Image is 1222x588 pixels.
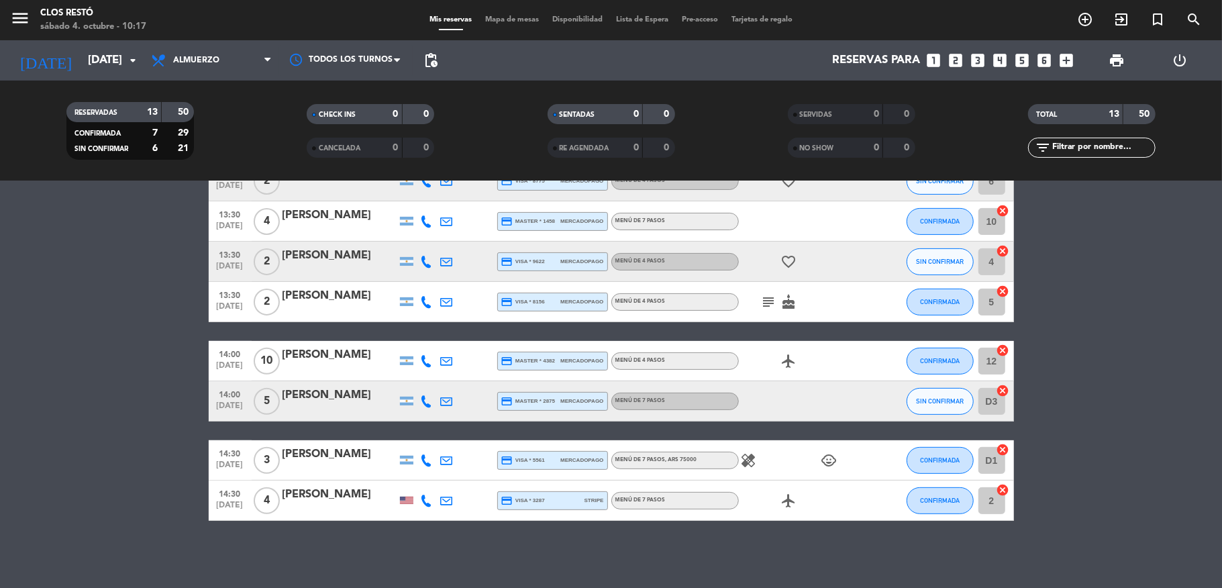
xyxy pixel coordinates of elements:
button: CONFIRMADA [907,447,974,474]
i: credit_card [501,296,513,308]
i: cancel [997,285,1010,298]
span: SIN CONFIRMAR [74,146,128,152]
span: CONFIRMADA [920,298,960,305]
span: 10 [254,348,280,375]
strong: 0 [393,143,399,152]
strong: 0 [423,143,431,152]
i: credit_card [501,175,513,187]
strong: 0 [633,143,639,152]
strong: 13 [147,107,158,117]
span: [DATE] [213,501,247,516]
i: looks_4 [992,52,1009,69]
span: CONFIRMADA [920,456,960,464]
i: looks_6 [1036,52,1054,69]
i: credit_card [501,395,513,407]
i: add_box [1058,52,1076,69]
strong: 0 [664,143,672,152]
span: Mapa de mesas [478,16,546,23]
i: child_care [821,452,837,469]
span: , ARS 75000 [666,457,697,462]
strong: 0 [664,109,672,119]
span: [DATE] [213,401,247,417]
i: turned_in_not [1150,11,1166,28]
strong: 7 [152,128,158,138]
span: [DATE] [213,262,247,277]
span: mercadopago [560,356,603,365]
span: MENÚ DE 4 PASOS [615,258,666,264]
span: CONFIRMADA [920,357,960,364]
span: SIN CONFIRMAR [916,177,964,185]
i: looks_3 [970,52,987,69]
span: SERVIDAS [800,111,833,118]
span: 14:30 [213,445,247,460]
i: cancel [997,384,1010,397]
i: cake [781,294,797,310]
span: 14:00 [213,346,247,361]
i: credit_card [501,215,513,228]
input: Filtrar por nombre... [1051,140,1155,155]
button: CONFIRMADA [907,208,974,235]
i: cancel [997,443,1010,456]
div: [PERSON_NAME] [283,287,397,305]
span: master * 4382 [501,355,556,367]
button: SIN CONFIRMAR [907,248,974,275]
button: CONFIRMADA [907,348,974,375]
span: CHECK INS [319,111,356,118]
span: Reservas para [833,54,921,67]
strong: 0 [904,109,912,119]
i: credit_card [501,355,513,367]
span: print [1109,52,1125,68]
div: [PERSON_NAME] [283,247,397,264]
span: Almuerzo [173,56,219,65]
span: 14:30 [213,485,247,501]
span: 13:30 [213,246,247,262]
span: mercadopago [560,177,603,185]
strong: 6 [152,144,158,153]
span: master * 2875 [501,395,556,407]
div: LOG OUT [1148,40,1212,81]
i: filter_list [1035,140,1051,156]
i: exit_to_app [1113,11,1129,28]
i: credit_card [501,495,513,507]
strong: 50 [178,107,191,117]
button: SIN CONFIRMAR [907,388,974,415]
span: 2 [254,289,280,315]
span: stripe [584,496,604,505]
span: mercadopago [560,297,603,306]
span: visa * 3287 [501,495,545,507]
div: [PERSON_NAME] [283,446,397,463]
i: credit_card [501,256,513,268]
strong: 29 [178,128,191,138]
span: 3 [254,447,280,474]
i: cancel [997,483,1010,497]
div: [PERSON_NAME] [283,346,397,364]
span: RE AGENDADA [560,145,609,152]
div: [PERSON_NAME] [283,207,397,224]
span: MENÚ DE 4 PASOS [615,178,666,183]
span: CANCELADA [319,145,360,152]
span: CONFIRMADA [920,497,960,504]
i: add_circle_outline [1077,11,1093,28]
span: MENÚ DE 7 PASOS [615,497,666,503]
span: 2 [254,248,280,275]
i: favorite_border [781,254,797,270]
i: credit_card [501,454,513,467]
div: Clos Restó [40,7,146,20]
strong: 0 [874,109,879,119]
span: visa * 8156 [501,296,545,308]
span: Tarjetas de regalo [725,16,799,23]
span: master * 1458 [501,215,556,228]
strong: 0 [423,109,431,119]
i: arrow_drop_down [125,52,141,68]
span: 5 [254,388,280,415]
span: MENÚ DE 7 PASOS [615,398,666,403]
i: looks_one [925,52,943,69]
button: CONFIRMADA [907,289,974,315]
button: CONFIRMADA [907,487,974,514]
i: favorite_border [781,173,797,189]
strong: 0 [904,143,912,152]
span: mercadopago [560,397,603,405]
span: 13:30 [213,206,247,222]
div: [PERSON_NAME] [283,387,397,404]
span: 4 [254,487,280,514]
